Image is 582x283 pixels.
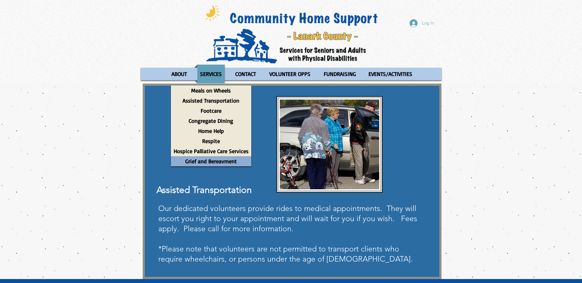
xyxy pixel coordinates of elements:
p: Assisted Transportation [180,96,242,106]
p: ABOUT [169,65,190,83]
p: Respite [199,136,223,146]
a: Respite [171,136,251,146]
p: EVENTS/ACTIVITIES [366,65,415,83]
a: CONTACT [229,65,262,83]
p: FUNDRAISING [321,65,359,83]
p: Footcare [198,106,224,116]
p: CONTACT [233,65,259,83]
span: Log In [420,20,436,27]
a: Footcare [171,106,251,116]
p: Grief and Bereavment [183,156,240,166]
span: *Please note that volunteers are not permitted to transport clients who require wheelchairs, or p... [158,244,413,263]
p: Congregate Dining [186,116,236,126]
span: Our dedicated volunteers provide rides to medical appointments. They will escort you right to you... [158,204,417,233]
span: Assisted Transportation [156,184,252,195]
a: VOLUNTEER OPPS [264,65,316,83]
p: SERVICES [197,65,225,83]
p: Home Help [195,126,227,136]
a: Meals on Wheels [171,85,251,96]
a: Hospice Palliative Care Services [171,146,251,156]
img: Clients Ed and Sally Conroy Volunteer Na [280,100,379,189]
nav: Site [141,65,441,83]
a: Assisted Transportation [171,96,251,106]
a: ABOUT [165,65,193,83]
a: FUNDRAISING [318,65,361,83]
button: Log In [405,17,438,29]
p: VOLUNTEER OPPS [267,65,313,83]
a: SERVICES [194,65,228,83]
a: Home Help [171,126,251,136]
a: EVENTS/ACTIVITIES [363,65,418,83]
a: Grief and Bereavment [171,156,251,166]
p: Meals on Wheels [188,85,233,96]
a: Congregate Dining [171,116,251,126]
